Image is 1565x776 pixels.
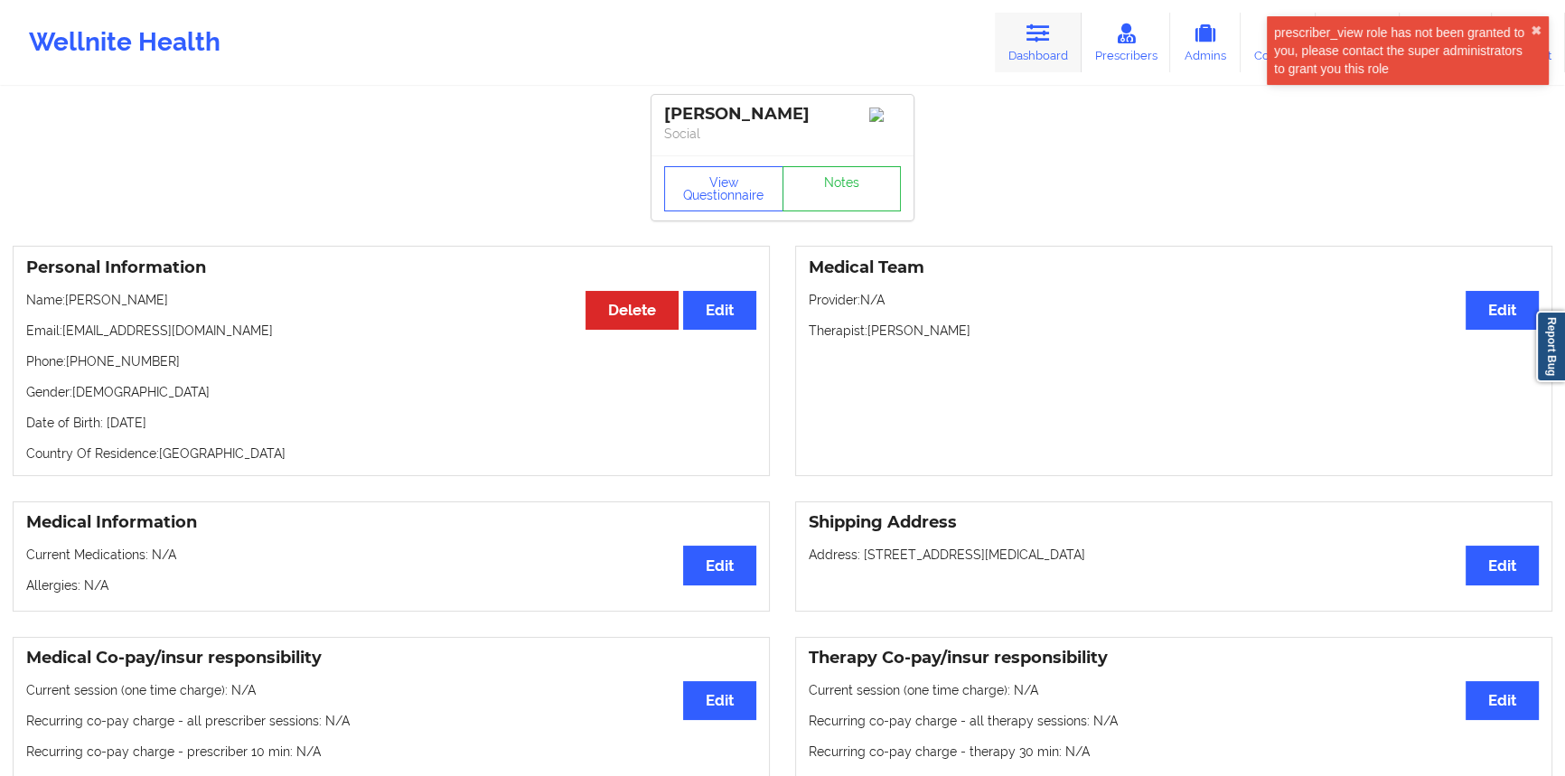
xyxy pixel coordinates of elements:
a: Prescribers [1082,13,1171,72]
p: Provider: N/A [809,291,1539,309]
p: Current session (one time charge): N/A [26,681,756,699]
h3: Medical Information [26,512,756,533]
button: Delete [586,291,679,330]
button: Edit [683,291,756,330]
button: Edit [1466,291,1539,330]
button: Edit [683,546,756,584]
button: Edit [1466,681,1539,720]
a: Coaches [1241,13,1316,72]
p: Date of Birth: [DATE] [26,414,756,432]
div: prescriber_view role has not been granted to you, please contact the super administrators to gran... [1274,23,1531,78]
p: Gender: [DEMOGRAPHIC_DATA] [26,383,756,401]
button: View Questionnaire [664,166,783,211]
p: Recurring co-pay charge - all therapy sessions : N/A [809,712,1539,730]
a: Notes [782,166,902,211]
p: Recurring co-pay charge - therapy 30 min : N/A [809,743,1539,761]
a: Dashboard [995,13,1082,72]
p: Allergies: N/A [26,576,756,594]
p: Recurring co-pay charge - prescriber 10 min : N/A [26,743,756,761]
p: Recurring co-pay charge - all prescriber sessions : N/A [26,712,756,730]
h3: Medical Co-pay/insur responsibility [26,648,756,668]
button: close [1531,23,1542,38]
img: Image%2Fplaceholer-image.png [869,108,901,122]
p: Current Medications: N/A [26,546,756,564]
button: Edit [1466,546,1539,584]
button: Edit [683,681,756,720]
p: Email: [EMAIL_ADDRESS][DOMAIN_NAME] [26,322,756,340]
p: Phone: [PHONE_NUMBER] [26,352,756,370]
a: Admins [1170,13,1241,72]
p: Address: [STREET_ADDRESS][MEDICAL_DATA] [809,546,1539,564]
p: Social [664,125,901,143]
p: Name: [PERSON_NAME] [26,291,756,309]
h3: Medical Team [809,257,1539,278]
h3: Personal Information [26,257,756,278]
a: Report Bug [1536,311,1565,382]
p: Current session (one time charge): N/A [809,681,1539,699]
p: Country Of Residence: [GEOGRAPHIC_DATA] [26,444,756,463]
h3: Therapy Co-pay/insur responsibility [809,648,1539,668]
p: Therapist: [PERSON_NAME] [809,322,1539,340]
div: [PERSON_NAME] [664,104,901,125]
h3: Shipping Address [809,512,1539,533]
